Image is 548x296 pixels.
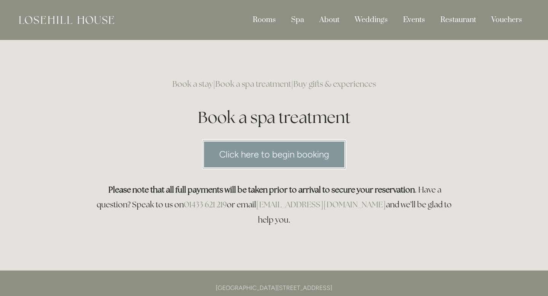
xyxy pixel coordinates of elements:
[312,11,346,29] div: About
[246,11,283,29] div: Rooms
[433,11,483,29] div: Restaurant
[92,283,456,293] p: [GEOGRAPHIC_DATA][STREET_ADDRESS]
[172,79,213,89] a: Book a stay
[284,11,311,29] div: Spa
[484,11,529,29] a: Vouchers
[184,199,227,210] a: 01433 621 219
[202,140,346,169] a: Click here to begin booking
[108,185,415,195] strong: Please note that all full payments will be taken prior to arrival to secure your reservation
[396,11,432,29] div: Events
[215,79,291,89] a: Book a spa treatment
[92,182,456,228] h3: . Have a question? Speak to us on or email and we’ll be glad to help you.
[293,79,376,89] a: Buy gifts & experiences
[92,108,456,127] h1: Book a spa treatment
[348,11,395,29] div: Weddings
[256,199,386,210] a: [EMAIL_ADDRESS][DOMAIN_NAME]
[92,76,456,92] h3: | |
[19,16,114,24] img: Losehill House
